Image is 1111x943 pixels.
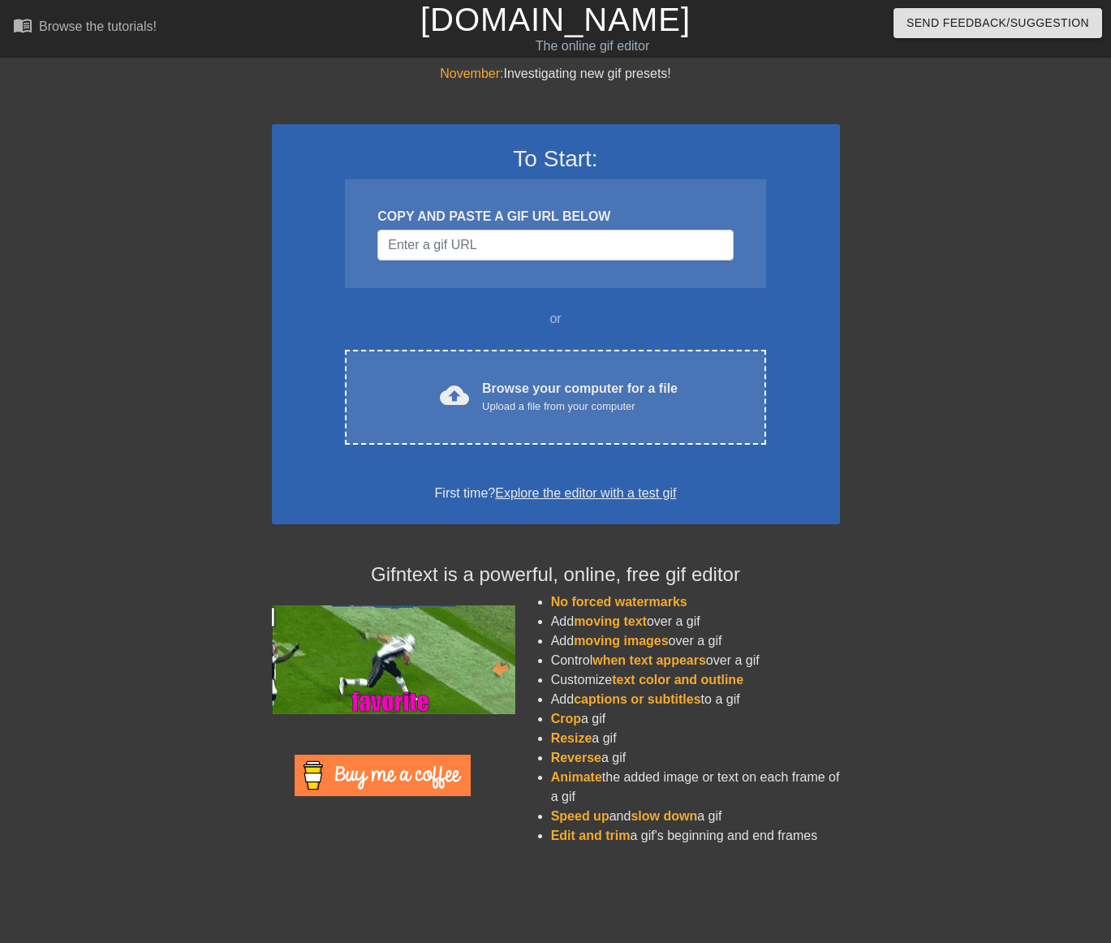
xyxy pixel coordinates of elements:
[631,809,697,823] span: slow down
[574,692,700,706] span: captions or subtitles
[551,631,840,651] li: Add over a gif
[495,486,676,500] a: Explore the editor with a test gif
[551,826,840,846] li: a gif's beginning and end frames
[551,807,840,826] li: and a gif
[551,612,840,631] li: Add over a gif
[551,709,840,729] li: a gif
[295,755,471,796] img: Buy Me A Coffee
[378,37,806,56] div: The online gif editor
[551,829,631,842] span: Edit and trim
[551,651,840,670] li: Control over a gif
[551,731,592,745] span: Resize
[440,381,469,410] span: cloud_upload
[420,2,691,37] a: [DOMAIN_NAME]
[551,690,840,709] li: Add to a gif
[293,145,819,173] h3: To Start:
[314,309,798,329] div: or
[293,484,819,503] div: First time?
[377,207,733,226] div: COPY AND PASTE A GIF URL BELOW
[272,64,840,84] div: Investigating new gif presets!
[272,563,840,587] h4: Gifntext is a powerful, online, free gif editor
[482,379,678,415] div: Browse your computer for a file
[13,15,32,35] span: menu_book
[551,751,601,764] span: Reverse
[551,729,840,748] li: a gif
[551,809,609,823] span: Speed up
[272,605,515,714] img: football_small.gif
[440,67,503,80] span: November:
[39,19,157,33] div: Browse the tutorials!
[551,770,602,784] span: Animate
[551,595,687,609] span: No forced watermarks
[551,748,840,768] li: a gif
[482,398,678,415] div: Upload a file from your computer
[574,634,668,648] span: moving images
[612,673,743,687] span: text color and outline
[906,13,1089,33] span: Send Feedback/Suggestion
[551,712,581,726] span: Crop
[377,230,733,261] input: Username
[894,8,1102,38] button: Send Feedback/Suggestion
[592,653,706,667] span: when text appears
[551,670,840,690] li: Customize
[13,15,157,41] a: Browse the tutorials!
[551,768,840,807] li: the added image or text on each frame of a gif
[574,614,647,628] span: moving text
